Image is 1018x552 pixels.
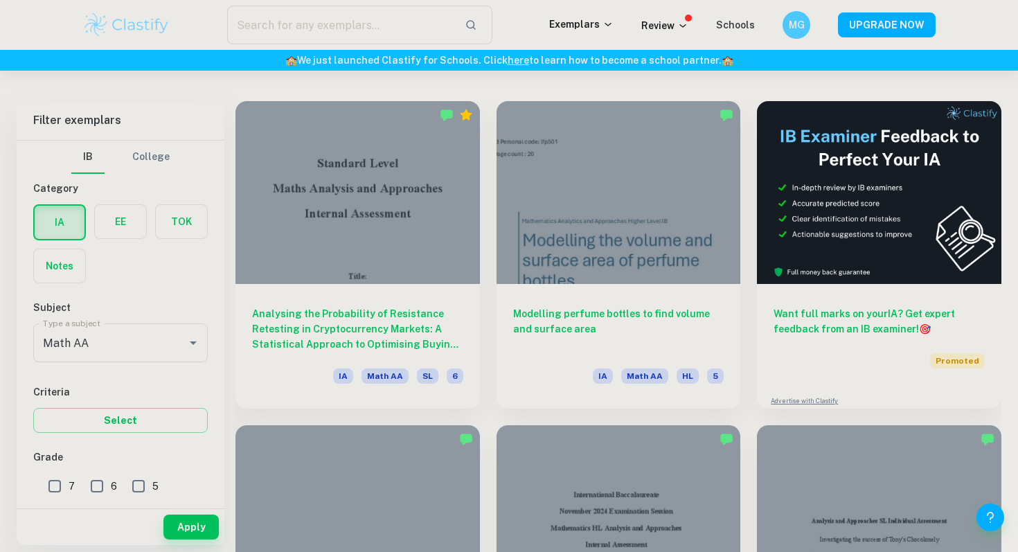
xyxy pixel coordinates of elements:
a: Schools [716,19,755,30]
a: Modelling perfume bottles to find volume and surface areaIAMath AAHL5 [497,101,741,409]
span: Math AA [621,368,668,384]
p: Exemplars [549,17,614,32]
span: 6 [111,479,117,494]
h6: MG [789,17,805,33]
a: here [508,55,529,66]
img: Marked [459,432,473,446]
button: Select [33,408,208,433]
img: Marked [720,432,733,446]
button: Apply [163,515,219,540]
button: EE [95,205,146,238]
span: 🏫 [285,55,297,66]
span: HL [677,368,699,384]
img: Clastify logo [82,11,170,39]
span: IA [333,368,353,384]
h6: Want full marks on your IA ? Get expert feedback from an IB examiner! [774,306,985,337]
span: 🏫 [722,55,733,66]
button: IB [71,141,105,174]
input: Search for any exemplars... [227,6,454,44]
a: Want full marks on yourIA? Get expert feedback from an IB examiner!PromotedAdvertise with Clastify [757,101,1001,409]
span: Math AA [361,368,409,384]
button: IA [35,206,84,239]
h6: Criteria [33,384,208,400]
h6: Subject [33,300,208,315]
span: 🎯 [919,323,931,335]
h6: Analysing the Probability of Resistance Retesting in Cryptocurrency Markets: A Statistical Approa... [252,306,463,352]
img: Thumbnail [757,101,1001,284]
h6: We just launched Clastify for Schools. Click to learn how to become a school partner. [3,53,1015,68]
p: Review [641,18,688,33]
span: 7 [69,479,75,494]
img: Marked [440,108,454,122]
button: Open [184,333,203,353]
div: Filter type choice [71,141,170,174]
span: IA [593,368,613,384]
button: MG [783,11,810,39]
a: Analysing the Probability of Resistance Retesting in Cryptocurrency Markets: A Statistical Approa... [235,101,480,409]
h6: Category [33,181,208,196]
span: 6 [447,368,463,384]
label: Type a subject [43,317,100,329]
button: TOK [156,205,207,238]
a: Advertise with Clastify [771,396,838,406]
span: Promoted [930,353,985,368]
img: Marked [981,432,994,446]
h6: Grade [33,449,208,465]
div: Premium [459,108,473,122]
span: 5 [152,479,159,494]
h6: Modelling perfume bottles to find volume and surface area [513,306,724,352]
img: Marked [720,108,733,122]
button: UPGRADE NOW [838,12,936,37]
button: Help and Feedback [976,504,1004,531]
button: College [132,141,170,174]
h6: Filter exemplars [17,101,224,140]
span: SL [417,368,438,384]
button: Notes [34,249,85,283]
span: 5 [707,368,724,384]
